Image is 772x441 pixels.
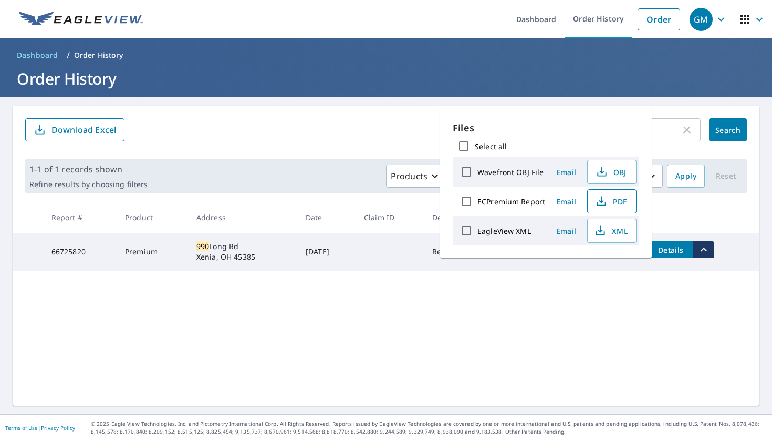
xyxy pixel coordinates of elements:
[19,12,143,27] img: EV Logo
[196,241,209,251] mark: 990
[67,49,70,61] li: /
[477,167,544,177] label: Wavefront OBJ File
[549,164,583,180] button: Email
[594,195,628,208] span: PDF
[587,219,637,243] button: XML
[655,245,686,255] span: Details
[717,125,738,135] span: Search
[74,50,123,60] p: Order History
[91,420,767,436] p: © 2025 Eagle View Technologies, Inc. and Pictometry International Corp. All Rights Reserved. Repo...
[594,224,628,237] span: XML
[477,197,545,207] label: ECPremium Report
[41,424,75,432] a: Privacy Policy
[5,424,38,432] a: Terms of Use
[554,167,579,177] span: Email
[594,166,628,178] span: OBJ
[117,202,188,233] th: Product
[117,233,188,271] td: Premium
[424,202,490,233] th: Delivery
[638,8,680,30] a: Order
[587,189,637,213] button: PDF
[188,202,297,233] th: Address
[424,233,490,271] td: Regular
[587,160,637,184] button: OBJ
[13,47,62,64] a: Dashboard
[356,202,424,233] th: Claim ID
[549,193,583,210] button: Email
[43,233,117,271] td: 66725820
[51,124,116,136] p: Download Excel
[29,163,148,176] p: 1-1 of 1 records shown
[386,165,447,188] button: Products
[17,50,58,60] span: Dashboard
[13,68,759,89] h1: Order History
[667,165,705,188] button: Apply
[675,170,696,183] span: Apply
[391,170,427,182] p: Products
[453,121,639,135] p: Files
[29,180,148,189] p: Refine results by choosing filters
[13,47,759,64] nav: breadcrumb
[709,118,747,141] button: Search
[693,241,714,258] button: filesDropdownBtn-66725820
[43,202,117,233] th: Report #
[690,8,713,31] div: GM
[649,241,693,258] button: detailsBtn-66725820
[475,141,507,151] label: Select all
[477,226,531,236] label: EagleView XML
[554,226,579,236] span: Email
[297,233,356,271] td: [DATE]
[25,118,124,141] button: Download Excel
[549,223,583,239] button: Email
[297,202,356,233] th: Date
[196,241,289,262] div: Long Rd Xenia, OH 45385
[5,425,75,431] p: |
[554,197,579,207] span: Email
